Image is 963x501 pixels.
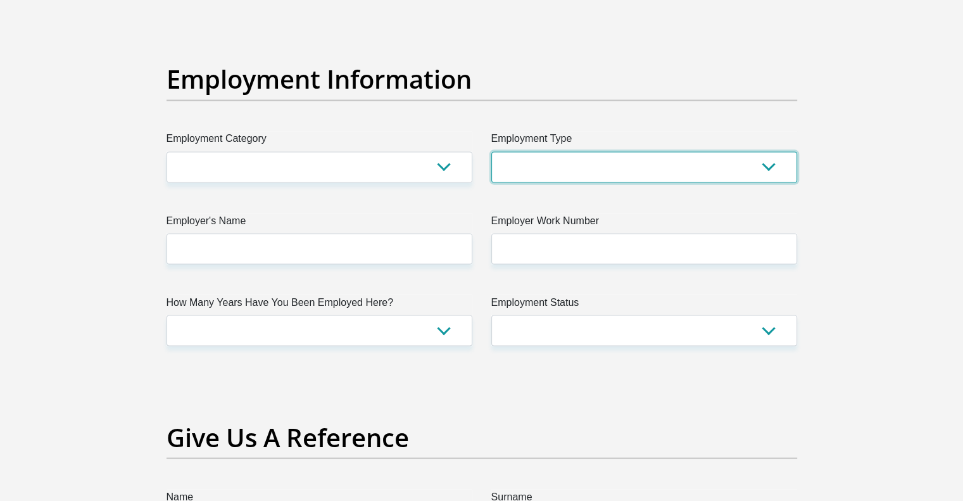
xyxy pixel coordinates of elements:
[491,131,797,151] label: Employment Type
[491,233,797,264] input: Employer Work Number
[167,233,472,264] input: Employer's Name
[167,131,472,151] label: Employment Category
[491,295,797,315] label: Employment Status
[167,64,797,94] h2: Employment Information
[167,295,472,315] label: How Many Years Have You Been Employed Here?
[167,213,472,233] label: Employer's Name
[167,422,797,452] h2: Give Us A Reference
[491,213,797,233] label: Employer Work Number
